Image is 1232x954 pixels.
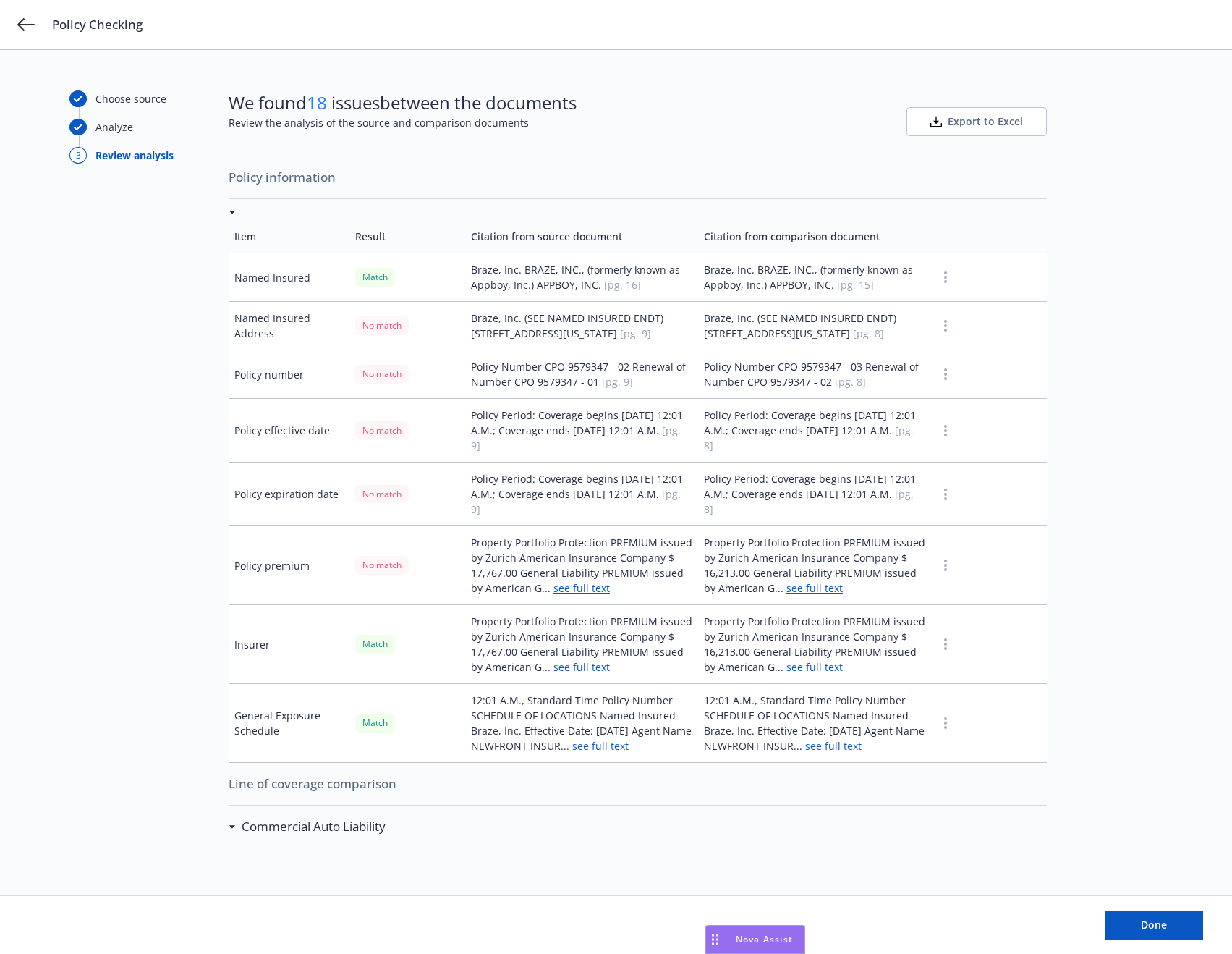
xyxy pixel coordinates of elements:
[307,90,327,114] span: 18
[602,375,633,389] span: [pg. 9]
[736,933,793,945] span: Nova Assist
[355,635,395,653] div: Match
[229,843,387,876] td: Limits
[465,526,698,605] td: Property Portfolio Protection PREMIUM issued by Zurich American Insurance Company $ 17,767.00 Gen...
[503,843,717,876] td: Citation from source document
[604,278,641,292] span: [pg. 16]
[465,684,698,763] td: 12:01 A.M., Standard Time Policy Number SCHEDULE OF LOCATIONS Named Insured Braze, Inc. Effective...
[1105,911,1203,940] button: Done
[698,220,931,253] td: Citation from comparison document
[835,375,866,389] span: [pg. 8]
[229,526,349,605] td: Policy premium
[1141,918,1167,932] span: Done
[242,817,386,836] h3: Commercial Auto Liability
[229,350,349,399] td: Policy number
[229,253,349,302] td: Named Insured
[698,399,931,463] td: Policy Period: Coverage begins [DATE] 12:01 A.M.; Coverage ends [DATE] 12:01 A.M.
[704,487,914,516] span: [pg. 8]
[355,714,395,732] div: Match
[465,399,698,463] td: Policy Period: Coverage begins [DATE] 12:01 A.M.; Coverage ends [DATE] 12:01 A.M.
[229,684,349,763] td: General Exposure Schedule
[553,581,610,595] a: see full text
[471,423,681,452] span: [pg. 9]
[465,302,698,350] td: Braze, Inc. (SEE NAMED INSURED ENDT) [STREET_ADDRESS][US_STATE]
[906,107,1047,136] button: Export to Excel
[355,316,409,334] div: No match
[69,147,87,164] div: 3
[465,350,698,399] td: Policy Number CPO 9579347 - 02 Renewal of Number CPO 9579347 - 01
[948,114,1023,129] span: Export to Excel
[229,463,349,526] td: Policy expiration date
[229,399,349,463] td: Policy effective date
[355,421,409,439] div: No match
[355,556,409,574] div: No match
[853,326,884,340] span: [pg. 8]
[229,162,1047,193] span: Policy information
[355,365,409,383] div: No match
[229,90,577,115] span: We found issues between the documents
[698,526,931,605] td: Property Portfolio Protection PREMIUM issued by Zurich American Insurance Company $ 16,213.00 Gen...
[52,16,143,33] span: Policy Checking
[355,268,395,286] div: Match
[706,926,724,953] div: Drag to move
[705,925,805,954] button: Nova Assist
[805,739,862,753] a: see full text
[717,843,931,876] td: Citation from comparison document
[465,253,698,302] td: Braze, Inc. BRAZE, INC., (formerly known as Appboy, Inc.) APPBOY, INC.
[229,115,577,130] span: Review the analysis of the source and comparison documents
[95,119,133,135] div: Analyze
[620,326,651,340] span: [pg. 9]
[553,660,610,674] a: see full text
[465,220,698,253] td: Citation from source document
[698,350,931,399] td: Policy Number CPO 9579347 - 03 Renewal of Number CPO 9579347 - 02
[387,843,503,876] td: Result
[95,91,166,106] div: Choose source
[465,463,698,526] td: Policy Period: Coverage begins [DATE] 12:01 A.M.; Coverage ends [DATE] 12:01 A.M.
[349,220,465,253] td: Result
[698,605,931,684] td: Property Portfolio Protection PREMIUM issued by Zurich American Insurance Company $ 16,213.00 Gen...
[698,253,931,302] td: Braze, Inc. BRAZE, INC., (formerly known as Appboy, Inc.) APPBOY, INC.
[698,463,931,526] td: Policy Period: Coverage begins [DATE] 12:01 A.M.; Coverage ends [DATE] 12:01 A.M.
[837,278,874,292] span: [pg. 15]
[229,769,1047,799] span: Line of coverage comparison
[355,485,409,503] div: No match
[704,423,914,452] span: [pg. 8]
[471,487,681,516] span: [pg. 9]
[786,581,843,595] a: see full text
[572,739,629,753] a: see full text
[786,660,843,674] a: see full text
[229,605,349,684] td: Insurer
[229,817,386,836] div: Commercial Auto Liability
[698,684,931,763] td: 12:01 A.M., Standard Time Policy Number SCHEDULE OF LOCATIONS Named Insured Braze, Inc. Effective...
[229,302,349,350] td: Named Insured Address
[465,605,698,684] td: Property Portfolio Protection PREMIUM issued by Zurich American Insurance Company $ 17,767.00 Gen...
[698,302,931,350] td: Braze, Inc. (SEE NAMED INSURED ENDT) [STREET_ADDRESS][US_STATE]
[95,148,174,163] div: Review analysis
[229,220,349,253] td: Item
